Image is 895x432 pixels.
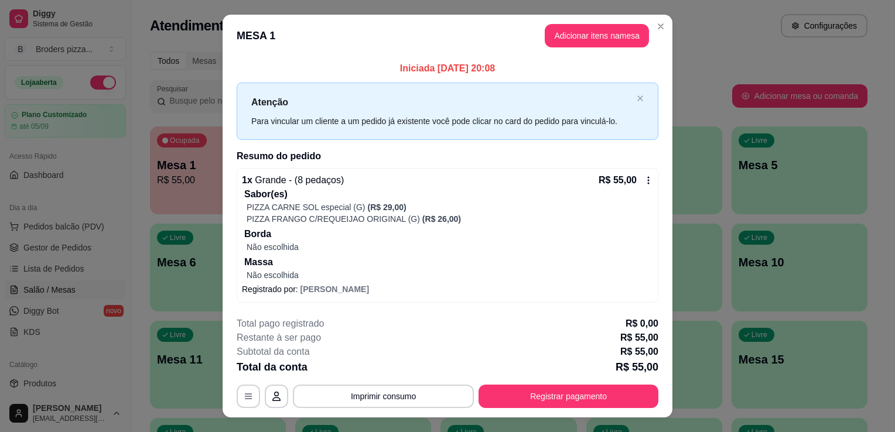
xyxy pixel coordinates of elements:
p: R$ 55,00 [599,173,637,187]
span: Grande - (8 pedaços) [252,175,344,185]
p: Subtotal da conta [237,345,310,359]
p: Não escolhida [247,241,653,253]
p: Restante à ser pago [237,331,321,345]
button: Adicionar itens namesa [545,24,649,47]
p: R$ 55,00 [616,359,658,375]
p: Não escolhida [247,269,653,281]
p: Sabor(es) [244,187,653,201]
p: (R$ 26,00) [422,213,461,225]
p: Iniciada [DATE] 20:08 [237,61,658,76]
p: R$ 55,00 [620,331,658,345]
p: R$ 55,00 [620,345,658,359]
p: R$ 0,00 [626,317,658,331]
button: close [637,95,644,102]
button: Registrar pagamento [479,385,658,408]
p: PIZZA FRANGO C/REQUEIJAO ORIGINAL (G) [247,213,420,225]
h2: Resumo do pedido [237,149,658,163]
button: Imprimir consumo [293,385,474,408]
p: Total da conta [237,359,308,375]
p: Atenção [251,95,632,109]
p: Borda [244,227,653,241]
header: MESA 1 [223,15,672,57]
p: (R$ 29,00) [368,201,406,213]
p: 1 x [242,173,344,187]
p: Registrado por: [242,283,653,295]
p: Total pago registrado [237,317,324,331]
div: Para vincular um cliente a um pedido já existente você pode clicar no card do pedido para vinculá... [251,115,632,128]
button: Close [651,17,670,36]
span: [PERSON_NAME] [300,284,369,294]
p: Massa [244,255,653,269]
p: PIZZA CARNE SOL especial (G) [247,201,365,213]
